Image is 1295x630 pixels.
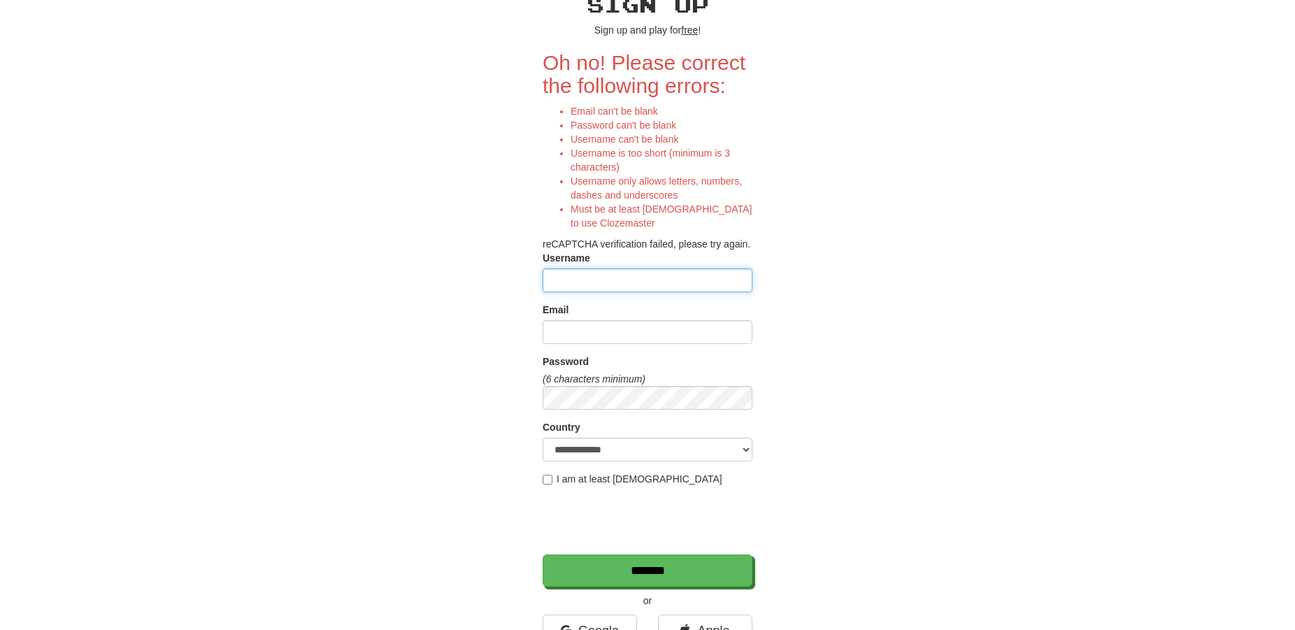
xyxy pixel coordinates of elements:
[543,594,752,608] p: or
[543,303,568,317] label: Email
[543,420,580,434] label: Country
[543,472,722,486] label: I am at least [DEMOGRAPHIC_DATA]
[543,251,590,265] label: Username
[571,202,752,230] li: Must be at least [DEMOGRAPHIC_DATA] to use Clozemaster
[543,23,752,37] p: Sign up and play for !
[543,493,755,547] iframe: reCAPTCHA
[543,355,589,368] label: Password
[543,51,752,97] h2: Oh no! Please correct the following errors:
[571,132,752,146] li: Username can't be blank
[571,146,752,174] li: Username is too short (minimum is 3 characters)
[571,104,752,118] li: Email can't be blank
[543,51,752,587] form: reCAPTCHA verification failed, please try again.
[543,373,645,385] em: (6 characters minimum)
[681,24,698,36] u: free
[571,174,752,202] li: Username only allows letters, numbers, dashes and underscores
[543,475,552,485] input: I am at least [DEMOGRAPHIC_DATA]
[571,118,752,132] li: Password can't be blank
